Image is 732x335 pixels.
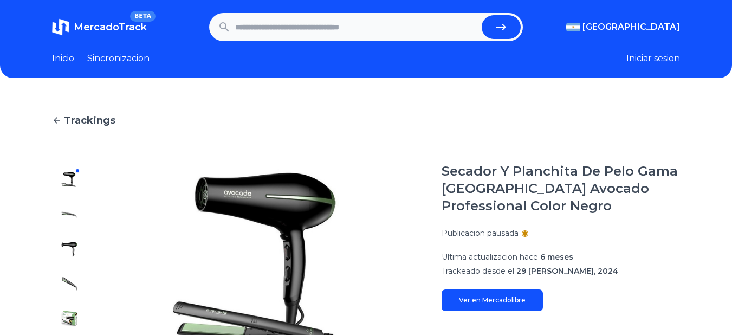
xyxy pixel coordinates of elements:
p: Publicacion pausada [442,228,519,239]
a: Inicio [52,52,74,65]
img: MercadoTrack [52,18,69,36]
img: Secador Y Planchita De Pelo Gama Italy Avocado Professional Color Negro [61,206,78,223]
span: BETA [130,11,156,22]
img: Secador Y Planchita De Pelo Gama Italy Avocado Professional Color Negro [61,171,78,189]
img: Argentina [566,23,580,31]
h1: Secador Y Planchita De Pelo Gama [GEOGRAPHIC_DATA] Avocado Professional Color Negro [442,163,680,215]
button: Iniciar sesion [626,52,680,65]
span: Trackeado desde el [442,266,514,276]
span: MercadoTrack [74,21,147,33]
img: Secador Y Planchita De Pelo Gama Italy Avocado Professional Color Negro [61,275,78,293]
a: MercadoTrackBETA [52,18,147,36]
img: Secador Y Planchita De Pelo Gama Italy Avocado Professional Color Negro [61,241,78,258]
span: 29 [PERSON_NAME], 2024 [516,266,618,276]
a: Ver en Mercadolibre [442,289,543,311]
span: 6 meses [540,252,573,262]
button: [GEOGRAPHIC_DATA] [566,21,680,34]
a: Sincronizacion [87,52,150,65]
span: Ultima actualizacion hace [442,252,538,262]
img: Secador Y Planchita De Pelo Gama Italy Avocado Professional Color Negro [61,310,78,327]
a: Trackings [52,113,680,128]
span: Trackings [64,113,115,128]
span: [GEOGRAPHIC_DATA] [582,21,680,34]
